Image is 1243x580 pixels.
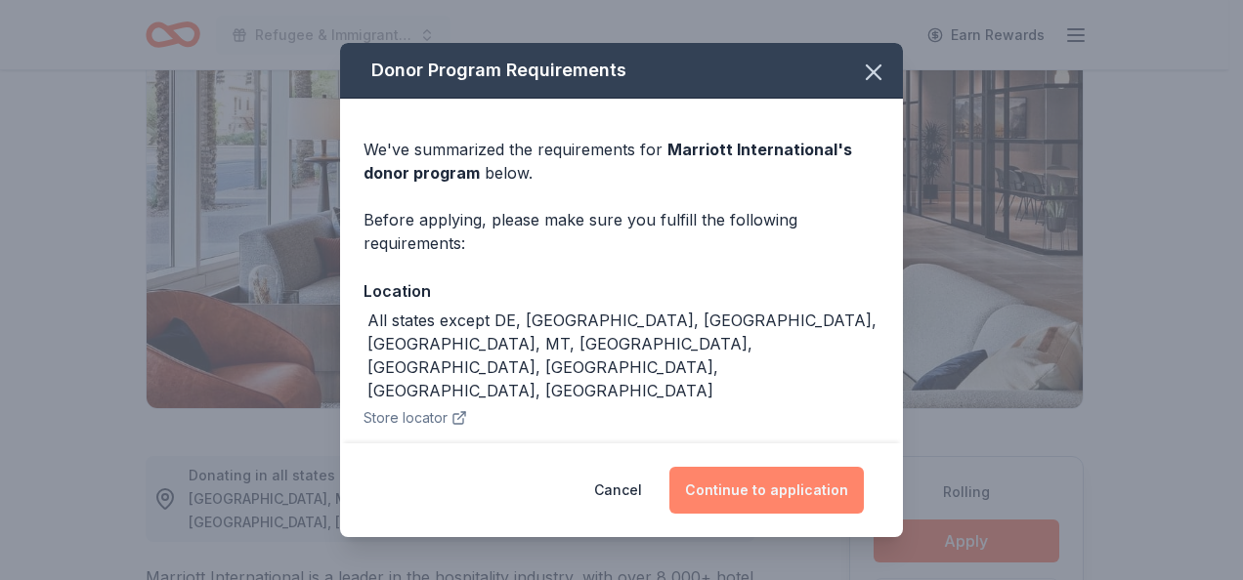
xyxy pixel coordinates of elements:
div: We've summarized the requirements for below. [364,138,879,185]
div: Donor Program Requirements [340,43,903,99]
button: Continue to application [669,467,864,514]
button: Cancel [594,467,642,514]
div: Location [364,278,879,304]
div: All states except DE, [GEOGRAPHIC_DATA], [GEOGRAPHIC_DATA], [GEOGRAPHIC_DATA], MT, [GEOGRAPHIC_DA... [367,309,879,402]
button: Store locator [364,406,467,430]
div: Before applying, please make sure you fulfill the following requirements: [364,208,879,255]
